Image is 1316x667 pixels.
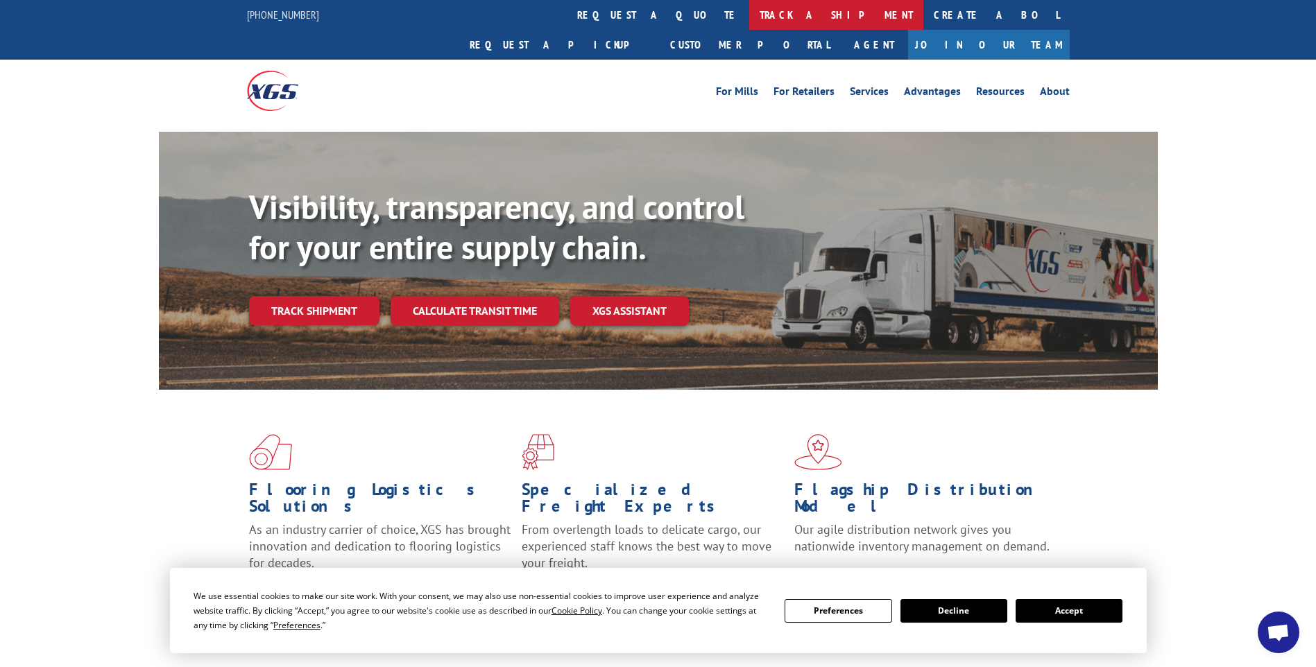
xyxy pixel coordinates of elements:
button: Decline [900,599,1007,623]
a: Customer Portal [660,30,840,60]
a: For Mills [716,86,758,101]
span: Our agile distribution network gives you nationwide inventory management on demand. [794,521,1050,554]
b: Visibility, transparency, and control for your entire supply chain. [249,185,744,268]
button: Preferences [785,599,891,623]
span: Preferences [273,619,321,631]
a: Agent [840,30,908,60]
span: As an industry carrier of choice, XGS has brought innovation and dedication to flooring logistics... [249,521,511,571]
div: We use essential cookies to make our site work. With your consent, we may also use non-essential ... [194,589,768,632]
div: Cookie Consent Prompt [170,568,1147,653]
a: XGS ASSISTANT [570,296,689,326]
h1: Flagship Distribution Model [794,481,1057,521]
button: Accept [1016,599,1122,623]
a: Calculate transit time [391,296,559,326]
a: For Retailers [774,86,835,101]
a: About [1040,86,1070,101]
a: Services [850,86,889,101]
span: Cookie Policy [552,605,602,616]
a: Learn More > [794,567,967,583]
a: Resources [976,86,1025,101]
p: From overlength loads to delicate cargo, our experienced staff knows the best way to move your fr... [522,521,784,583]
a: Request a pickup [459,30,660,60]
a: Track shipment [249,296,379,325]
img: xgs-icon-focused-on-flooring-red [522,434,554,470]
h1: Flooring Logistics Solutions [249,481,511,521]
a: Join Our Team [908,30,1070,60]
a: Advantages [904,86,961,101]
img: xgs-icon-total-supply-chain-intelligence-red [249,434,292,470]
a: [PHONE_NUMBER] [247,8,319,21]
div: Open chat [1258,612,1299,653]
img: xgs-icon-flagship-distribution-model-red [794,434,842,470]
h1: Specialized Freight Experts [522,481,784,521]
